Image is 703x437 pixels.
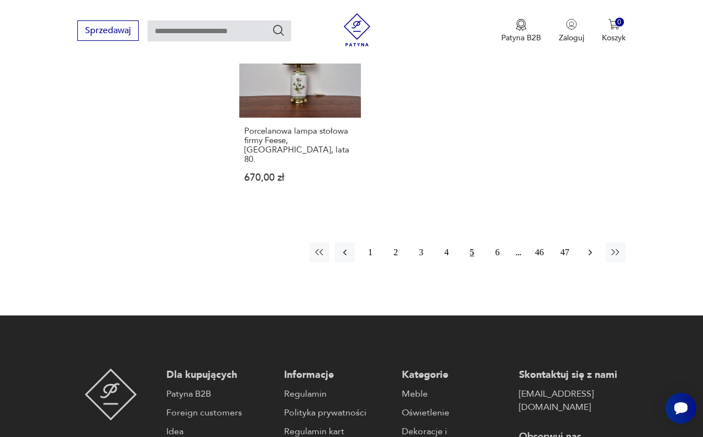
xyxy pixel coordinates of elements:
[602,33,626,43] p: Koszyk
[244,127,356,164] h3: Porcelanowa lampa stołowa firmy Feese, [GEOGRAPHIC_DATA], lata 80.
[501,19,541,43] a: Ikona medaluPatyna B2B
[244,173,356,182] p: 670,00 zł
[402,406,508,419] a: Oświetlenie
[602,19,626,43] button: 0Koszyk
[615,18,625,27] div: 0
[284,368,391,382] p: Informacje
[85,368,137,420] img: Patyna - sklep z meblami i dekoracjami vintage
[360,243,380,262] button: 1
[519,387,626,414] a: [EMAIL_ADDRESS][DOMAIN_NAME]
[402,387,508,401] a: Meble
[555,243,575,262] button: 47
[386,243,406,262] button: 2
[559,19,584,43] button: Zaloguj
[559,33,584,43] p: Zaloguj
[462,243,482,262] button: 5
[340,13,374,46] img: Patyna - sklep z meblami i dekoracjami vintage
[516,19,527,31] img: Ikona medalu
[402,368,508,382] p: Kategorie
[519,368,626,382] p: Skontaktuj się z nami
[501,33,541,43] p: Patyna B2B
[487,243,507,262] button: 6
[566,19,577,30] img: Ikonka użytkownika
[272,24,285,37] button: Szukaj
[166,406,273,419] a: Foreign customers
[437,243,457,262] button: 4
[284,406,391,419] a: Polityka prywatności
[166,368,273,382] p: Dla kupujących
[608,19,620,30] img: Ikona koszyka
[665,393,696,424] iframe: Smartsupp widget button
[411,243,431,262] button: 3
[529,243,549,262] button: 46
[77,28,139,35] a: Sprzedawaj
[501,19,541,43] button: Patyna B2B
[166,387,273,401] a: Patyna B2B
[284,387,391,401] a: Regulamin
[77,20,139,41] button: Sprzedawaj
